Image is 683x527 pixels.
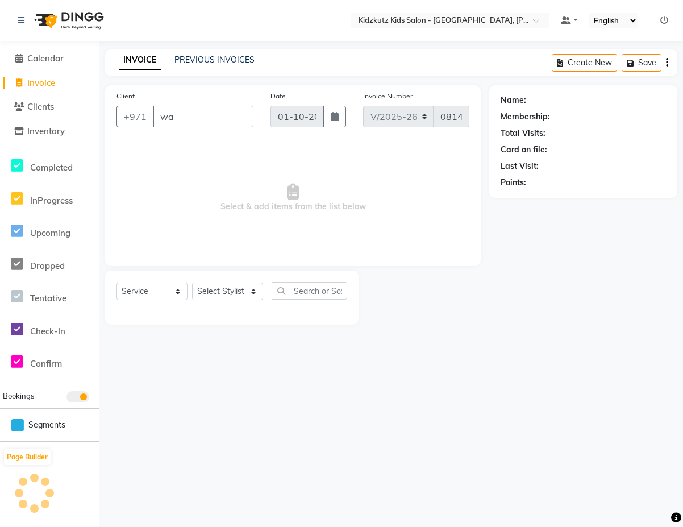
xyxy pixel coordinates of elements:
span: Check-In [30,326,65,337]
span: InProgress [30,195,73,206]
span: Calendar [27,53,64,64]
label: Invoice Number [363,91,413,101]
span: Inventory [27,126,65,136]
input: Search by Name/Mobile/Email/Code [153,106,253,127]
a: INVOICE [119,50,161,70]
span: Clients [27,101,54,112]
span: Dropped [30,260,65,271]
button: Create New [552,54,617,72]
a: Calendar [3,52,97,65]
label: Client [116,91,135,101]
span: Completed [30,162,73,173]
div: Card on file: [501,144,547,156]
img: logo [29,5,107,36]
div: Points: [501,177,526,189]
span: Invoice [27,77,55,88]
button: Save [622,54,661,72]
span: Upcoming [30,227,70,238]
button: +971 [116,106,154,127]
span: Select & add items from the list below [116,141,469,255]
div: Total Visits: [501,127,545,139]
a: Invoice [3,77,97,90]
span: Bookings [3,391,34,400]
label: Date [270,91,286,101]
span: Confirm [30,358,62,369]
a: Clients [3,101,97,114]
button: Page Builder [4,449,51,465]
a: PREVIOUS INVOICES [174,55,255,65]
span: Tentative [30,293,66,304]
span: Segments [28,419,65,431]
div: Last Visit: [501,160,539,172]
a: Inventory [3,125,97,138]
input: Search or Scan [272,282,347,300]
div: Membership: [501,111,550,123]
div: Name: [501,94,526,106]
